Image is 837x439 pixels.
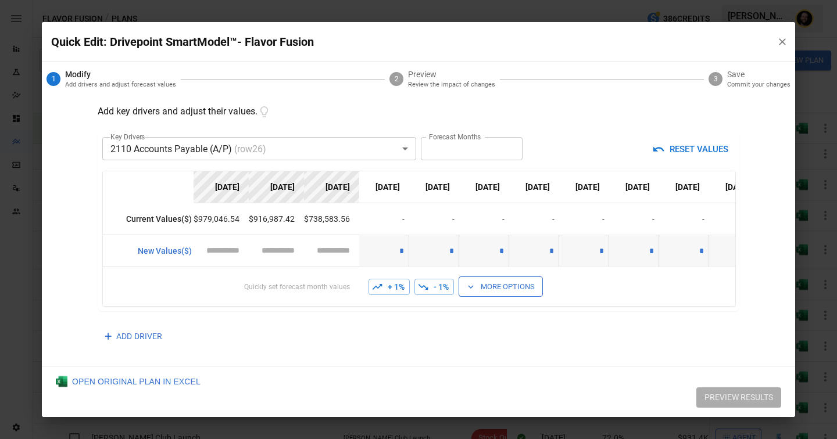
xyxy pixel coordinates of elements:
[249,171,304,203] th: [DATE]
[249,203,304,235] td: $916,987.42
[727,69,791,80] span: Save
[110,132,145,142] label: Key Drivers
[369,279,410,295] button: + 1%
[696,387,781,408] button: PREVIEW RESULTS
[459,171,509,203] th: [DATE]
[65,69,176,80] span: Modify
[359,203,409,235] td: -
[112,282,350,292] p: Quickly set forecast month values
[112,213,194,225] p: Current Values ($)
[609,203,659,235] td: -
[105,325,112,348] span: +
[459,276,543,297] button: More Options
[194,171,249,203] th: [DATE]
[56,376,201,387] div: OPEN ORIGINAL PLAN IN EXCEL
[559,203,609,235] td: -
[65,80,176,90] p: Add drivers and adjust forecast values
[359,171,409,203] th: [DATE]
[659,171,709,203] th: [DATE]
[409,171,459,203] th: [DATE]
[414,279,454,295] button: - 1%
[112,245,194,257] p: New Values ($)
[98,321,171,352] button: ADD DRIVER
[408,80,495,90] p: Review the impact of changes
[709,203,759,235] td: -
[304,203,359,235] td: $738,583.56
[509,203,559,235] td: -
[714,75,718,83] text: 3
[459,203,509,235] td: -
[409,203,459,235] td: -
[659,203,709,235] td: -
[727,80,791,90] p: Commit your changes
[304,171,359,203] th: [DATE]
[98,96,271,128] p: Add key drivers and adjust their values.
[509,171,559,203] th: [DATE]
[709,171,759,203] th: [DATE]
[51,33,767,51] p: Quick Edit: Drivepoint SmartModel™- Flavor Fusion
[429,132,481,142] label: Forecast Months
[194,203,249,235] td: $979,046.54
[559,171,609,203] th: [DATE]
[102,137,416,160] div: 2110 Accounts Payable (A/P)
[408,69,495,80] span: Preview
[56,376,67,387] img: Excel
[648,137,735,161] button: RESET VALUES
[52,75,56,83] text: 1
[609,171,659,203] th: [DATE]
[395,75,399,83] text: 2
[234,143,266,154] span: (row 26 )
